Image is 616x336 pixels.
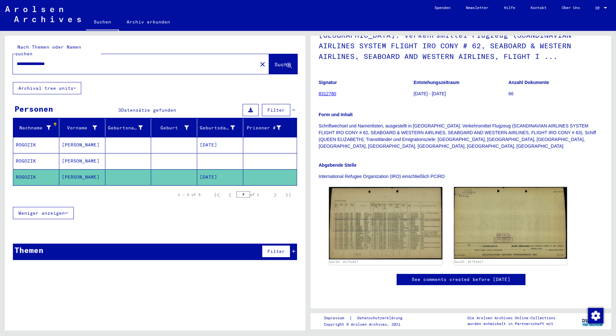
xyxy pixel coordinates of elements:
[59,119,105,137] mat-header-cell: Vorname
[588,308,603,323] div: Zustimmung ändern
[13,137,59,153] mat-cell: ROGOZIK
[62,125,97,131] div: Vorname
[319,123,603,150] p: Schriftwechsel und Namenlisten, ausgestellt in [GEOGRAPHIC_DATA]: Verkehrsmittel Flugzeug (SCANDI...
[329,187,442,259] img: 001.jpg
[324,315,349,322] a: Impressum
[119,14,178,30] a: Archiv erkunden
[211,188,224,201] button: First page
[467,321,555,327] p: wurden entwickelt in Partnerschaft mit
[13,207,74,219] button: Weniger anzeigen
[274,61,291,68] span: Suche
[282,188,294,201] button: Last page
[15,44,81,57] mat-label: Nach Themen oder Namen suchen
[595,6,602,10] span: DE
[269,54,297,74] button: Suche
[108,125,143,131] div: Geburtsname
[324,322,410,327] p: Copyright © Arolsen Archives, 2021
[16,123,59,133] div: Nachname
[454,187,567,259] img: 002.jpg
[13,153,59,169] mat-cell: ROGOZIK
[414,90,508,97] p: [DATE] - [DATE]
[262,104,290,116] button: Filter
[319,91,336,96] a: 8312780
[14,244,43,256] div: Themen
[352,315,410,322] a: Datenschutzerklärung
[118,107,121,113] span: 3
[319,173,603,180] p: International Refugee Organization (IRO) einschließlich PCIRO
[18,210,65,216] span: Weniger anzeigen
[13,119,59,137] mat-header-cell: Nachname
[5,6,81,22] img: Arolsen_neg.svg
[259,61,266,68] mat-icon: close
[243,119,297,137] mat-header-cell: Prisoner #
[246,123,289,133] div: Prisoner #
[508,80,549,85] b: Anzahl Dokumente
[62,123,105,133] div: Vorname
[197,169,243,185] mat-cell: [DATE]
[154,123,197,133] div: Geburt‏
[454,260,483,264] a: DocID: 81751017
[59,153,105,169] mat-cell: [PERSON_NAME]
[224,188,236,201] button: Previous page
[59,169,105,185] mat-cell: [PERSON_NAME]
[588,308,603,323] img: Zustimmung ändern
[151,119,197,137] mat-header-cell: Geburt‏
[236,191,269,198] div: of 1
[13,82,81,94] button: Archival tree units
[13,169,59,185] mat-cell: ROGOZIK
[200,123,243,133] div: Geburtsdatum
[86,14,119,31] a: Suchen
[256,58,269,70] button: Clear
[267,107,285,113] span: Filter
[200,125,235,131] div: Geburtsdatum
[59,137,105,153] mat-cell: [PERSON_NAME]
[246,125,281,131] div: Prisoner #
[581,313,605,329] img: yv_logo.png
[330,260,359,264] a: DocID: 81751017
[319,80,337,85] b: Signatur
[508,90,603,97] p: 66
[467,315,555,321] p: Die Arolsen Archives Online-Collections
[178,192,200,198] div: 1 – 3 of 3
[324,315,410,322] div: |
[154,125,189,131] div: Geburt‏
[412,276,510,283] a: See comments created before [DATE]
[105,119,151,137] mat-header-cell: Geburtsname
[108,123,151,133] div: Geburtsname
[197,119,243,137] mat-header-cell: Geburtsdatum
[14,103,53,115] div: Personen
[319,163,356,168] b: Abgebende Stelle
[414,80,459,85] b: Entstehungszeitraum
[121,107,176,113] span: Datensätze gefunden
[262,245,290,257] button: Filter
[269,188,282,201] button: Next page
[197,137,243,153] mat-cell: [DATE]
[267,248,285,254] span: Filter
[319,10,603,70] h1: Schriftwechsel und Namenlisten, ausgestellt in [GEOGRAPHIC_DATA]: Verkehrsmittel Flugzeug (SCANDI...
[319,112,353,117] b: Form und Inhalt
[16,125,51,131] div: Nachname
